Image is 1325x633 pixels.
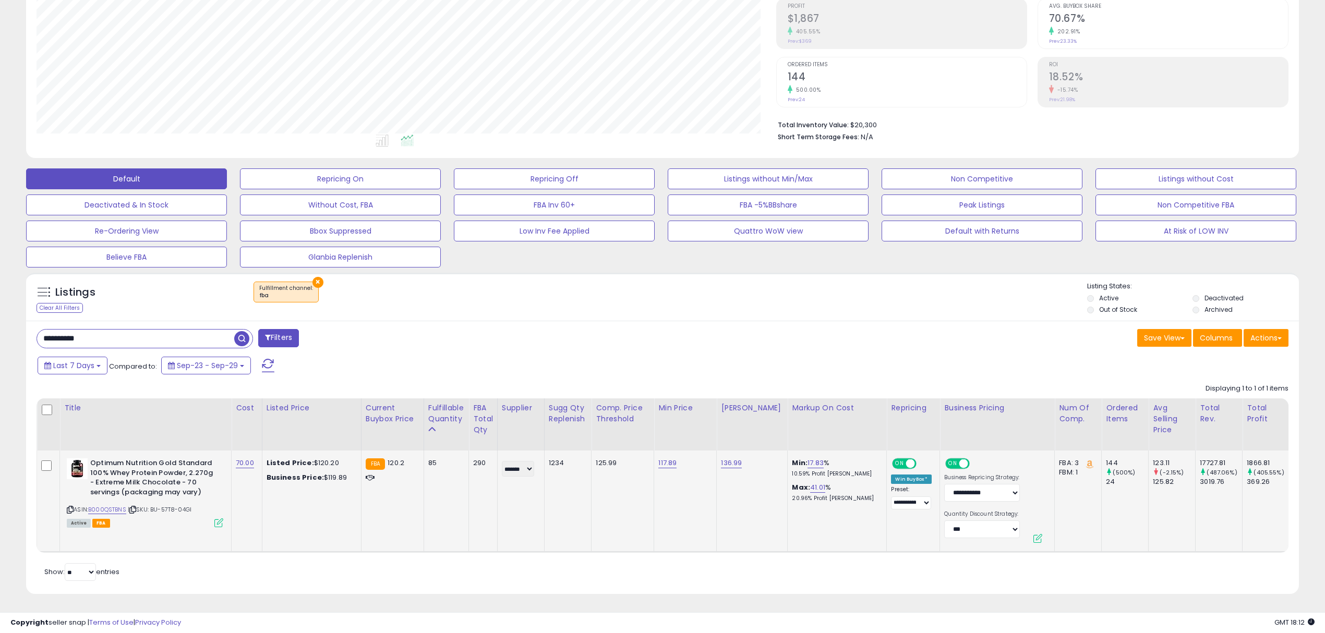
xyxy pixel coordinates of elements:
div: % [792,483,878,502]
th: CSV column name: cust_attr_1_Supplier [497,398,544,451]
span: Last 7 Days [53,360,94,371]
a: 136.99 [721,458,742,468]
label: Deactivated [1204,294,1244,302]
button: FBA -5%BBshare [668,194,869,215]
p: 20.96% Profit [PERSON_NAME] [792,495,878,502]
a: B000QSTBNS [88,505,126,514]
span: Compared to: [109,361,157,371]
div: Min Price [658,403,712,413]
span: Avg. Buybox Share [1049,4,1288,9]
small: (-2.15%) [1160,468,1184,477]
h2: 70.67% [1049,13,1288,27]
b: Optimum Nutrition Gold Standard 100% Whey Protein Powder, 2.270g - Extreme Milk Chocolate - 70 se... [90,458,217,500]
button: Last 7 Days [38,357,107,374]
button: Re-Ordering View [26,221,227,241]
button: Without Cost, FBA [240,194,441,215]
label: Archived [1204,305,1233,314]
span: Show: entries [44,567,119,577]
a: Privacy Policy [135,617,181,627]
span: Sep-23 - Sep-29 [177,360,238,371]
button: Listings without Cost [1095,168,1296,189]
div: 1234 [549,458,584,468]
span: Fulfillment channel : [259,284,313,300]
button: Save View [1137,329,1191,347]
button: Quattro WoW view [668,221,869,241]
div: Clear All Filters [37,303,83,313]
p: Listing States: [1087,282,1299,291]
span: Columns [1200,333,1233,343]
small: (500%) [1113,468,1135,477]
button: Glanbia Replenish [240,247,441,267]
span: | SKU: BU-57T8-04GI [128,505,191,514]
button: Default with Returns [882,221,1082,241]
span: 2025-10-7 18:12 GMT [1274,617,1315,627]
small: 202.91% [1054,28,1080,35]
div: % [792,458,878,478]
label: Business Repricing Strategy: [944,474,1020,481]
b: Total Inventory Value: [778,120,849,129]
div: Avg Selling Price [1153,403,1191,435]
div: 3019.76 [1200,477,1242,486]
div: Repricing [891,403,935,413]
a: 17.83 [808,458,824,468]
small: Prev: $369 [788,38,812,44]
div: Cost [236,403,258,413]
button: Peak Listings [882,194,1082,215]
button: Bbox Suppressed [240,221,441,241]
small: FBA [366,458,385,470]
div: Business Pricing [944,403,1050,413]
button: × [312,277,323,288]
button: Believe FBA [26,247,227,267]
button: Listings without Min/Max [668,168,869,189]
div: Total Profit [1247,403,1285,424]
b: Min: [792,458,808,468]
div: 125.99 [596,458,646,468]
button: Sep-23 - Sep-29 [161,357,251,374]
p: 10.59% Profit [PERSON_NAME] [792,470,878,478]
div: Title [64,403,227,413]
small: 500.00% [792,86,821,94]
span: Profit [788,4,1027,9]
strong: Copyright [10,617,49,627]
span: OFF [968,459,985,468]
div: 17727.81 [1200,458,1242,468]
span: All listings currently available for purchase on Amazon [67,519,91,528]
div: Current Buybox Price [366,403,419,424]
div: Fulfillable Quantity [428,403,464,424]
button: Repricing On [240,168,441,189]
div: $119.89 [267,473,353,482]
div: Num of Comp. [1059,403,1097,424]
button: Repricing Off [454,168,655,189]
div: 85 [428,458,461,468]
a: 117.89 [658,458,677,468]
button: Default [26,168,227,189]
a: Terms of Use [89,617,134,627]
span: Ordered Items [788,62,1027,68]
h2: $1,867 [788,13,1027,27]
button: At Risk of LOW INV [1095,221,1296,241]
b: Max: [792,482,810,492]
div: $120.20 [267,458,353,468]
div: FBA: 3 [1059,458,1093,468]
b: Listed Price: [267,458,314,468]
div: [PERSON_NAME] [721,403,783,413]
button: Low Inv Fee Applied [454,221,655,241]
small: -15.74% [1054,86,1078,94]
button: Non Competitive [882,168,1082,189]
div: Comp. Price Threshold [596,403,649,424]
div: FBM: 1 [1059,468,1093,477]
div: Listed Price [267,403,357,413]
div: Preset: [891,486,932,509]
small: (487.06%) [1207,468,1237,477]
label: Out of Stock [1099,305,1137,314]
button: Filters [258,329,299,347]
button: Columns [1193,329,1242,347]
button: Actions [1244,329,1288,347]
small: Prev: 21.98% [1049,96,1075,103]
label: Active [1099,294,1118,302]
div: 24 [1106,477,1148,486]
span: FBA [92,519,110,528]
label: Quantity Discount Strategy: [944,510,1020,518]
small: (405.55%) [1254,468,1284,477]
li: $20,300 [778,118,1281,130]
